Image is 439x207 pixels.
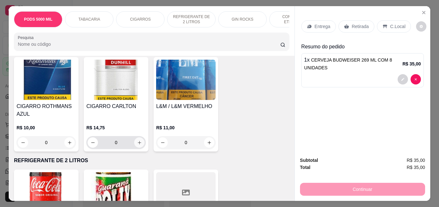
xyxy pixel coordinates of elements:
[402,61,421,67] p: R$ 35,00
[18,137,28,148] button: decrease-product-quantity
[14,157,289,164] p: REFRIGERANTE DE 2 LITROS
[156,124,216,131] p: R$ 11,00
[315,23,330,30] p: Entrega
[86,60,146,100] img: product-image
[352,23,369,30] p: Retirada
[156,103,216,110] h4: L&M / L&M VERMELHO
[407,157,425,164] span: R$ 35,00
[300,158,318,163] strong: Subtotal
[24,17,52,22] p: PODS 5000 MIL
[88,137,98,148] button: decrease-product-quantity
[64,137,75,148] button: increase-product-quantity
[407,164,425,171] span: R$ 35,00
[390,23,405,30] p: C.Local
[156,60,216,100] img: product-image
[416,21,426,32] button: decrease-product-quantity
[16,124,76,131] p: R$ 10,00
[275,14,312,25] p: COMBO GIN ETERNITY
[419,7,429,18] button: Close
[79,17,100,22] p: TABACARIA
[134,137,145,148] button: increase-product-quantity
[304,56,402,72] p: 1 x
[301,43,424,51] p: Resumo do pedido
[157,137,168,148] button: decrease-product-quantity
[411,74,421,84] button: decrease-product-quantity
[130,17,151,22] p: CIGARROS
[18,35,36,40] label: Pesquisa
[304,57,392,70] span: CERVEJA BUDWEISER 269 ML COM 8 UNIDADES
[231,17,253,22] p: GIN ROCKS
[398,74,408,84] button: decrease-product-quantity
[16,103,76,118] h4: CIGARRO ROTHMANS AZUL
[204,137,214,148] button: increase-product-quantity
[16,60,76,100] img: product-image
[300,165,310,170] strong: Total
[173,14,210,25] p: REFRIGERANTE DE 2 LITROS
[86,124,146,131] p: R$ 14,75
[18,41,280,47] input: Pesquisa
[86,103,146,110] h4: CIGARRO CARLTON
